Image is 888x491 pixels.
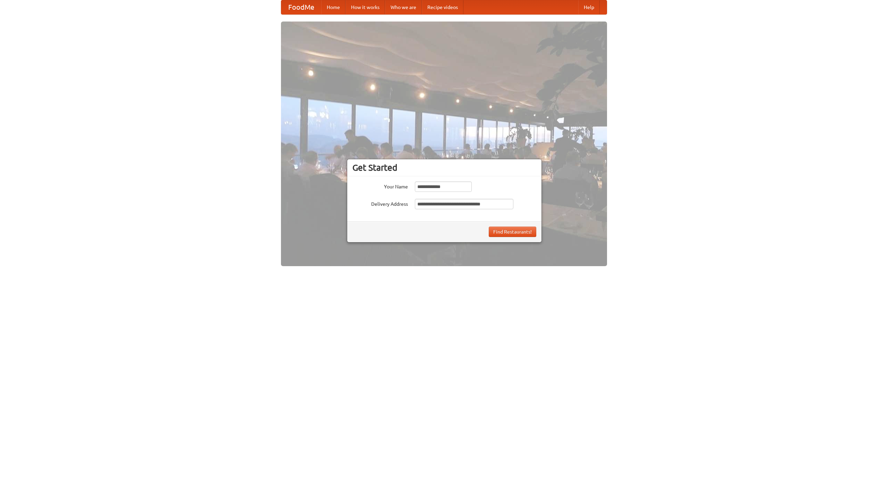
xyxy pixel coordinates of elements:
a: How it works [345,0,385,14]
a: Recipe videos [422,0,463,14]
label: Your Name [352,181,408,190]
h3: Get Started [352,162,536,173]
a: Home [321,0,345,14]
a: Help [578,0,600,14]
a: FoodMe [281,0,321,14]
label: Delivery Address [352,199,408,208]
a: Who we are [385,0,422,14]
button: Find Restaurants! [489,227,536,237]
